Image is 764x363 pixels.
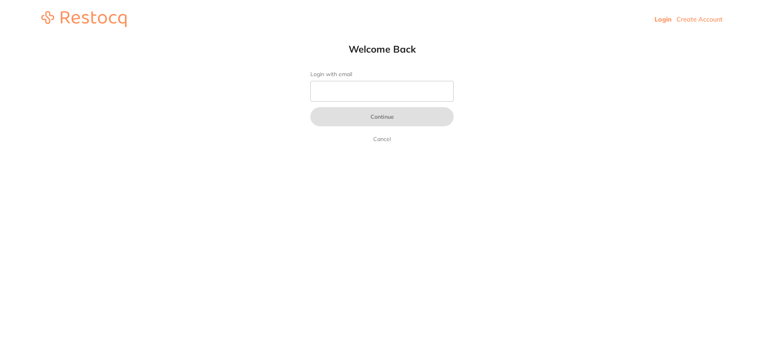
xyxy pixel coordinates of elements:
a: Cancel [372,134,392,144]
img: restocq_logo.svg [41,11,127,27]
button: Continue [310,107,454,126]
h1: Welcome Back [294,43,470,55]
a: Create Account [676,15,723,23]
a: Login [655,15,672,23]
label: Login with email [310,71,454,78]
